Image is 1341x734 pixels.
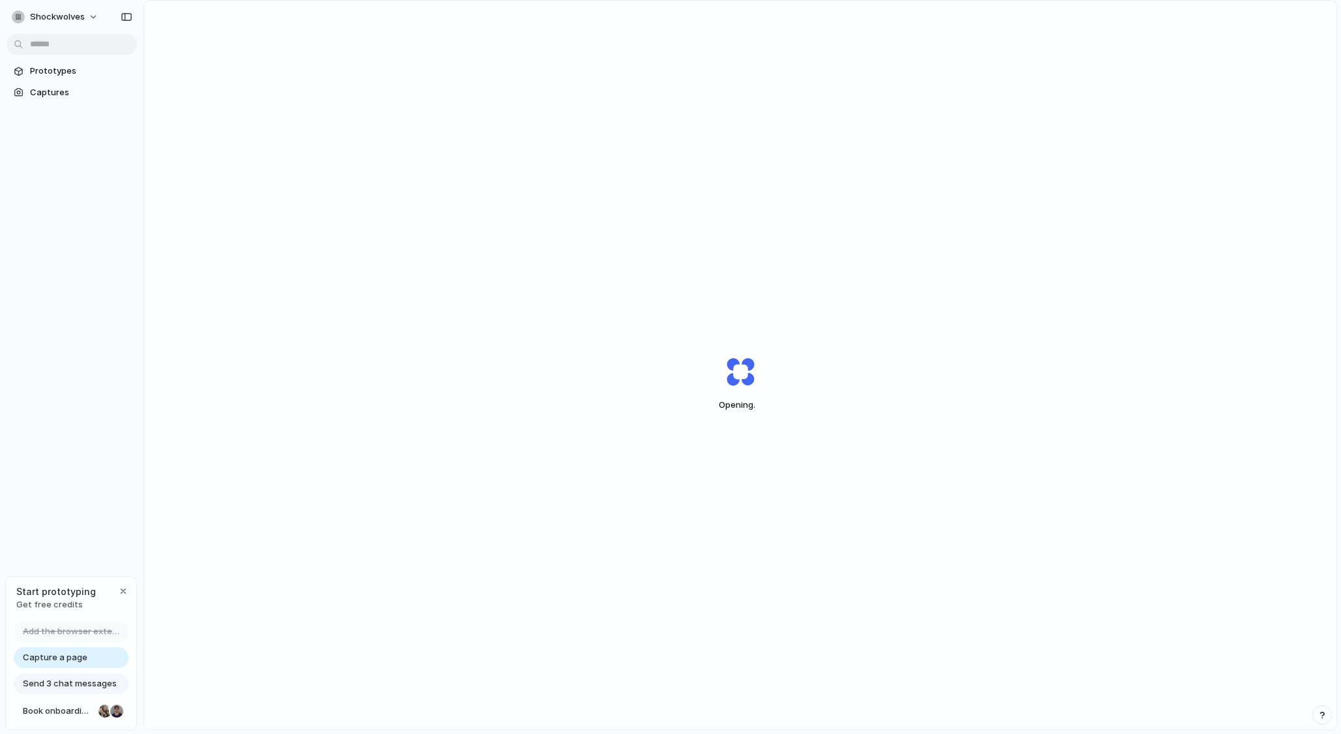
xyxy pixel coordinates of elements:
span: Start prototyping [16,585,96,598]
span: Add the browser extension [23,625,121,638]
span: Captures [30,86,132,99]
span: Capture a page [23,651,87,664]
div: Christian Iacullo [109,703,125,719]
span: . [753,399,755,410]
span: Prototypes [30,65,132,78]
a: Book onboarding call [14,701,128,722]
span: Book onboarding call [23,705,93,718]
button: shockwolves [7,7,105,27]
div: Nicole Kubica [97,703,113,719]
a: Captures [7,83,137,102]
span: shockwolves [30,10,85,23]
span: Get free credits [16,598,96,611]
a: Prototypes [7,61,137,81]
span: Opening [697,399,784,412]
span: Send 3 chat messages [23,677,117,690]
